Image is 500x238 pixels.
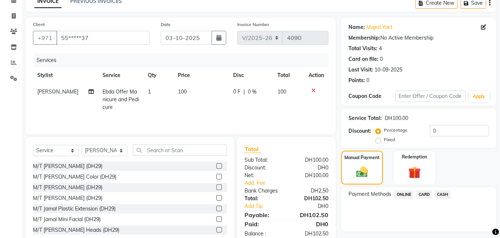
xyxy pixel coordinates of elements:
div: Total Visits: [348,45,377,52]
th: Disc [229,67,273,84]
div: M/T [PERSON_NAME] (DH29) [33,194,102,202]
div: M/T [PERSON_NAME] (DH29) [33,162,102,170]
div: DH0 [287,164,334,172]
div: Bank Charges [239,187,287,195]
div: 0 [366,77,369,84]
span: 100 [277,88,286,95]
th: Action [304,67,328,84]
div: 10-09-2025 [374,66,402,74]
div: Paid: [239,220,287,228]
div: Balance : [239,230,287,238]
div: Coupon Code [348,92,395,100]
label: Redemption [402,154,427,160]
span: [PERSON_NAME] [37,88,78,95]
label: Fixed [384,136,395,143]
span: 0 % [248,88,257,96]
span: 0 F [233,88,240,96]
th: Stylist [33,67,98,84]
span: Payment Methods [348,190,391,198]
input: Search or Scan [133,144,227,156]
div: M/T Jamal Mini Facial (DH29) [33,216,101,223]
label: Date [161,21,171,28]
div: M/T [PERSON_NAME] Color (DH29) [33,173,116,181]
img: _cash.svg [352,165,372,179]
div: DH0 [287,220,334,228]
input: Search by Name/Mobile/Email/Code [56,31,150,45]
span: Ebda Offer Manicure and Pedicure [102,88,139,110]
label: Client [33,21,45,28]
div: 0 [380,55,383,63]
span: CASH [435,190,451,199]
button: Apply [469,91,489,102]
div: DH102.50 [287,195,334,202]
div: Payable: [239,210,287,219]
div: No Active Membership [348,34,489,42]
div: M/T [PERSON_NAME] Heads (DH29) [33,226,119,234]
div: M/T [PERSON_NAME] (DH29) [33,184,102,191]
div: M/T Jamal Plastic Extension (DH29) [33,205,116,213]
div: DH100.00 [287,156,334,164]
span: CARD [416,190,432,199]
label: Manual Payment [344,154,380,161]
div: DH2.50 [287,187,334,195]
a: Majed Yact [366,23,392,31]
div: 4 [379,45,382,52]
div: Services [34,54,334,67]
div: Last Visit: [348,66,373,74]
div: Total: [239,195,287,202]
div: Discount: [348,127,371,135]
span: | [243,88,245,96]
div: DH0 [294,202,334,210]
div: Card on file: [348,55,378,63]
div: DH102.50 [287,210,334,219]
div: DH100.00 [385,114,408,122]
input: Enter Offer / Coupon Code [395,91,466,102]
div: Net: [239,172,287,179]
div: Discount: [239,164,287,172]
label: Invoice Number [237,21,269,28]
div: DH102.50 [287,230,334,238]
a: Add Tip [239,202,294,210]
th: Service [98,67,143,84]
span: 100 [178,88,187,95]
span: 1 [148,88,151,95]
div: Membership: [348,34,380,42]
label: Percentage [384,127,407,133]
th: Price [173,67,229,84]
th: Qty [143,67,173,84]
div: Points: [348,77,365,84]
div: Name: [348,23,365,31]
a: Add. Fee [239,179,334,187]
div: Sub Total: [239,156,287,164]
div: Service Total: [348,114,382,122]
th: Total [273,67,305,84]
span: ONLINE [394,190,413,199]
span: Total [245,145,261,153]
div: DH100.00 [287,172,334,179]
button: +971 [33,31,57,45]
img: _gift.svg [404,165,425,180]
